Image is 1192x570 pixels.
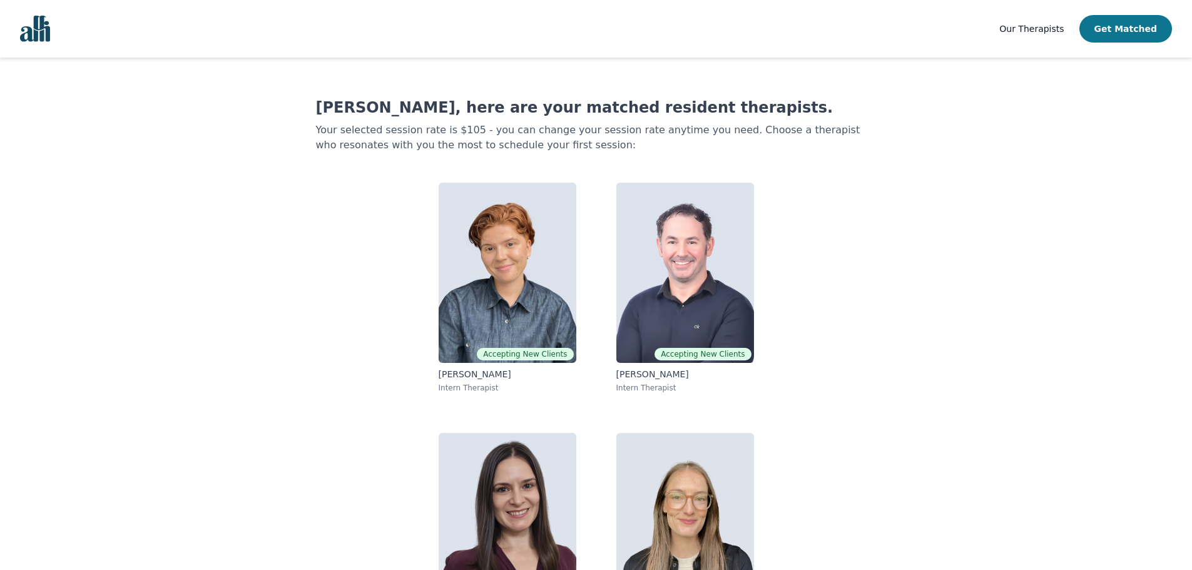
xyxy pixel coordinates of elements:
[316,123,877,153] p: Your selected session rate is $105 - you can change your session rate anytime you need. Choose a ...
[655,348,751,360] span: Accepting New Clients
[616,368,754,380] p: [PERSON_NAME]
[20,16,50,42] img: alli logo
[1079,15,1172,43] button: Get Matched
[439,368,576,380] p: [PERSON_NAME]
[429,173,586,403] a: Capri Contreras-De BlasisAccepting New Clients[PERSON_NAME]Intern Therapist
[439,383,576,393] p: Intern Therapist
[616,183,754,363] img: Christopher Hillier
[439,183,576,363] img: Capri Contreras-De Blasis
[316,98,877,118] h1: [PERSON_NAME], here are your matched resident therapists.
[616,383,754,393] p: Intern Therapist
[999,21,1064,36] a: Our Therapists
[477,348,573,360] span: Accepting New Clients
[999,24,1064,34] span: Our Therapists
[606,173,764,403] a: Christopher HillierAccepting New Clients[PERSON_NAME]Intern Therapist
